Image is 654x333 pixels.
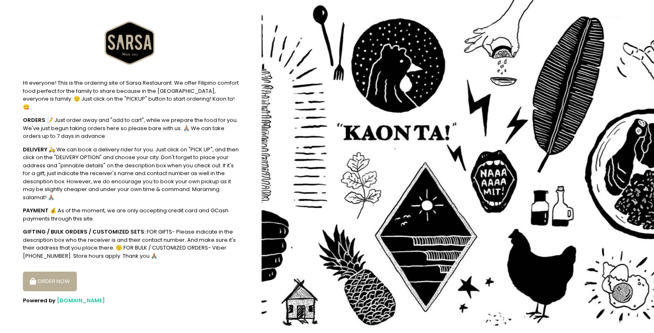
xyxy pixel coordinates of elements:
img: Sarsa [98,12,161,74]
b: ORDERS 📝 [23,116,53,124]
div: FOR GIFTS- Please indicate in the description box who the receiver is and their contact number. A... [23,228,239,260]
b: PAYMENT 💰 [23,207,56,214]
b: GIFTING / BULK ORDERS / CUSTOMIZED SETS: [23,228,146,236]
a: [DOMAIN_NAME] [57,297,105,304]
div: Powered by [23,297,239,305]
div: Hi everyone! This is the ordering site of Sarsa Restaurant. We offer Filipino comfort food perfec... [23,79,239,111]
div: As of the moment, we are only accepting credit card and GCash payments through this site. [23,207,239,223]
b: DELIVERY 🛵 [23,146,55,153]
button: ORDER NOW [23,272,77,291]
div: Just order away and "add to cart", while we prepare the food for you. We've just begun taking ord... [23,116,239,140]
div: We can book a delivery rider for you. Just click on "PICK UP", and then click on the "DELIVERY OP... [23,146,239,202]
